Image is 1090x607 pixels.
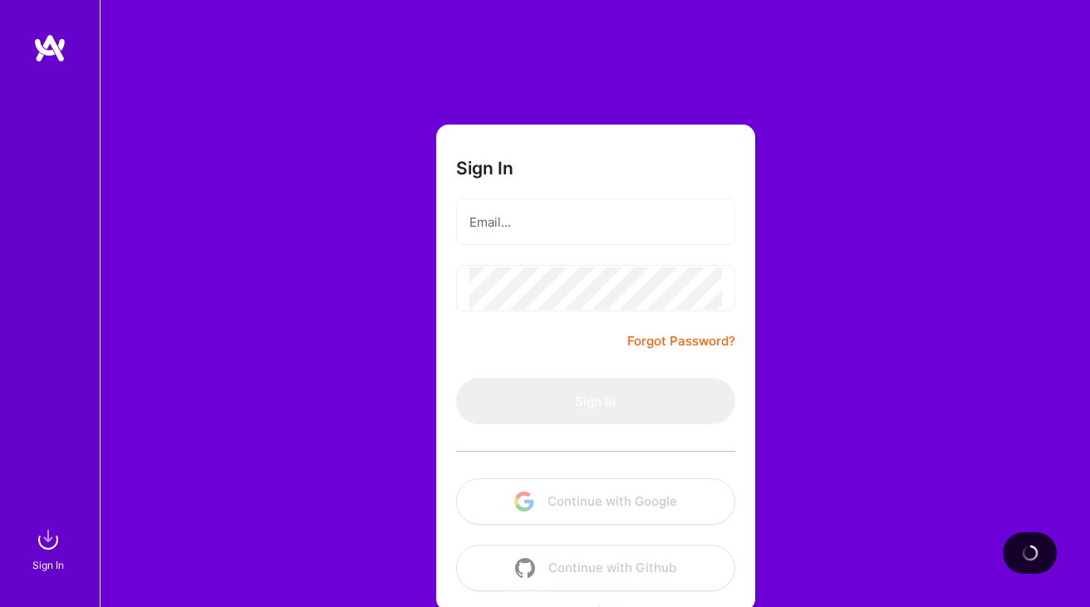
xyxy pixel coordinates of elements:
div: Sign In [32,556,64,574]
input: Email... [469,201,722,243]
h3: Sign In [456,158,513,179]
img: icon [514,492,534,512]
button: Continue with Github [456,545,735,591]
img: icon [515,558,535,578]
img: logo [33,33,66,63]
a: Forgot Password? [627,331,735,351]
button: Continue with Google [456,478,735,525]
button: Sign In [456,378,735,424]
a: sign inSign In [35,523,65,574]
img: loading [1022,545,1038,561]
img: sign in [32,523,65,556]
